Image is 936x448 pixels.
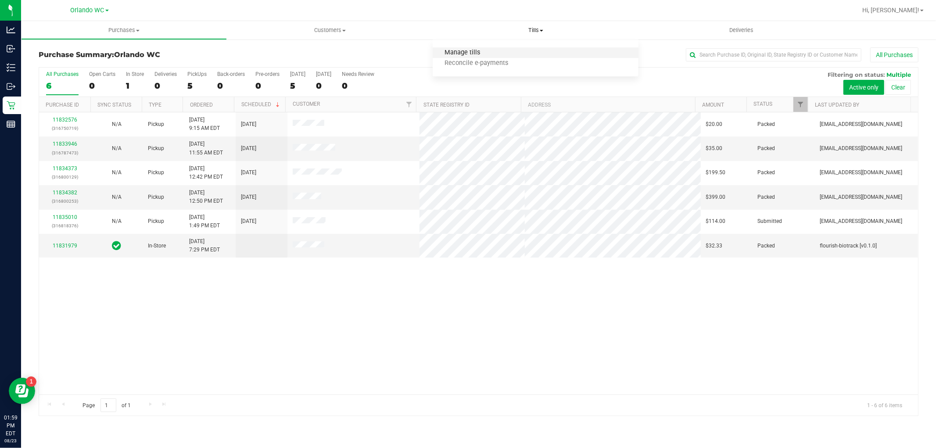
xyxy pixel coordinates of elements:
span: [DATE] [241,217,256,226]
span: Hi, [PERSON_NAME]! [862,7,919,14]
span: [DATE] 11:55 AM EDT [189,140,223,157]
button: N/A [112,193,122,201]
p: 08/23 [4,437,17,444]
div: 0 [89,81,115,91]
div: 5 [187,81,207,91]
inline-svg: Inbound [7,44,15,53]
button: N/A [112,168,122,177]
span: Pickup [148,168,164,177]
div: 5 [290,81,305,91]
a: Customers [227,21,433,39]
a: Last Updated By [815,102,860,108]
span: Packed [758,193,775,201]
div: In Store [126,71,144,77]
span: [DATE] 12:50 PM EDT [189,189,223,205]
div: Needs Review [342,71,374,77]
div: 0 [316,81,331,91]
span: Packed [758,242,775,250]
span: $35.00 [706,144,723,153]
p: (316750719) [44,124,86,133]
a: Tills Manage tills Reconcile e-payments [433,21,638,39]
a: Filter [793,97,808,112]
inline-svg: Outbound [7,82,15,91]
inline-svg: Analytics [7,25,15,34]
button: All Purchases [870,47,918,62]
span: Pickup [148,193,164,201]
span: $199.50 [706,168,726,177]
input: 1 [100,398,116,412]
span: flourish-biotrack [v0.1.0] [820,242,877,250]
div: 0 [255,81,280,91]
span: [DATE] 12:42 PM EDT [189,165,223,181]
div: Deliveries [154,71,177,77]
button: N/A [112,144,122,153]
a: Type [149,102,161,108]
a: Status [753,101,772,107]
div: 6 [46,81,79,91]
a: Ordered [190,102,213,108]
span: [EMAIL_ADDRESS][DOMAIN_NAME] [820,168,902,177]
p: (316800129) [44,173,86,181]
a: State Registry ID [423,102,470,108]
span: $32.33 [706,242,723,250]
span: Pickup [148,120,164,129]
a: Customer [293,101,320,107]
th: Address [521,97,695,112]
a: 11834373 [53,165,77,172]
div: PickUps [187,71,207,77]
span: [EMAIL_ADDRESS][DOMAIN_NAME] [820,217,902,226]
span: Pickup [148,144,164,153]
a: Scheduled [241,101,281,108]
span: $399.00 [706,193,726,201]
a: Deliveries [638,21,844,39]
span: Customers [227,26,432,34]
div: All Purchases [46,71,79,77]
a: Filter [402,97,416,112]
a: Purchases [21,21,227,39]
span: [DATE] [241,168,256,177]
span: Reconcile e-payments [433,60,520,67]
span: Orlando WC [114,50,160,59]
span: Not Applicable [112,121,122,127]
div: [DATE] [290,71,305,77]
span: $114.00 [706,217,726,226]
span: Not Applicable [112,194,122,200]
button: N/A [112,217,122,226]
div: [DATE] [316,71,331,77]
span: Packed [758,168,775,177]
span: $20.00 [706,120,723,129]
a: 11832576 [53,117,77,123]
p: (316800253) [44,197,86,205]
button: N/A [112,120,122,129]
span: Filtering on status: [828,71,885,78]
span: Not Applicable [112,169,122,176]
div: Back-orders [217,71,245,77]
div: Open Carts [89,71,115,77]
span: Packed [758,144,775,153]
span: [EMAIL_ADDRESS][DOMAIN_NAME] [820,193,902,201]
inline-svg: Reports [7,120,15,129]
span: Pickup [148,217,164,226]
span: Not Applicable [112,145,122,151]
span: Page of 1 [75,398,138,412]
span: [DATE] 7:29 PM EDT [189,237,220,254]
iframe: Resource center [9,378,35,404]
a: Purchase ID [46,102,79,108]
p: (316818376) [44,222,86,230]
p: 01:59 PM EDT [4,414,17,437]
div: 0 [217,81,245,91]
span: [DATE] [241,144,256,153]
span: [DATE] [241,193,256,201]
span: 1 - 6 of 6 items [860,398,909,412]
input: Search Purchase ID, Original ID, State Registry ID or Customer Name... [686,48,861,61]
a: 11833946 [53,141,77,147]
inline-svg: Retail [7,101,15,110]
div: Pre-orders [255,71,280,77]
a: Amount [702,102,724,108]
iframe: Resource center unread badge [26,376,36,387]
div: 0 [154,81,177,91]
span: Packed [758,120,775,129]
a: 11831979 [53,243,77,249]
span: Tills [433,26,638,34]
p: (316787473) [44,149,86,157]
